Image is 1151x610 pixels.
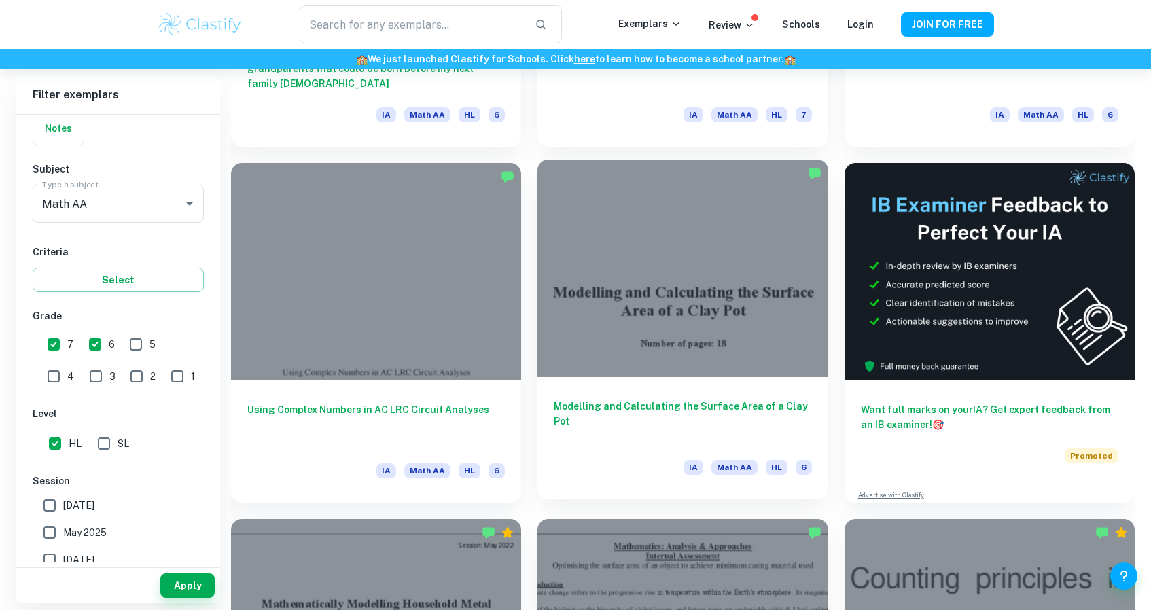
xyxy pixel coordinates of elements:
button: Notes [33,112,84,145]
h6: Using Complex Numbers in AC LRC Circuit Analyses [247,402,505,447]
a: Using Complex Numbers in AC LRC Circuit AnalysesIAMath AAHL6 [231,163,521,503]
a: Advertise with Clastify [858,490,924,500]
div: Premium [501,526,514,539]
span: SL [118,436,129,451]
span: [DATE] [63,552,94,567]
span: HL [1072,107,1094,122]
span: Math AA [404,463,450,478]
span: 7 [67,337,73,352]
button: Apply [160,573,215,598]
button: JOIN FOR FREE [901,12,994,37]
img: Marked [1095,526,1109,539]
input: Search for any exemplars... [300,5,524,43]
span: HL [69,436,82,451]
img: Marked [808,526,821,539]
p: Review [709,18,755,33]
span: IA [376,107,396,122]
h6: Level [33,406,204,421]
h6: Modelling and Calculating the Surface Area of a Clay Pot [554,399,811,444]
h6: Session [33,473,204,488]
h6: We just launched Clastify for Schools. Click to learn how to become a school partner. [3,52,1148,67]
a: Modelling and Calculating the Surface Area of a Clay PotIAMath AAHL6 [537,163,828,503]
div: Premium [1114,526,1128,539]
span: 3 [109,369,116,384]
span: HL [766,460,787,475]
span: Math AA [404,107,450,122]
span: IA [376,463,396,478]
span: IA [684,107,703,122]
label: Type a subject [42,179,99,190]
p: Exemplars [618,16,681,31]
span: May 2025 [63,525,107,540]
a: here [574,54,595,65]
span: HL [459,463,480,478]
span: 1 [191,369,195,384]
span: 6 [796,460,812,475]
span: IA [684,460,703,475]
span: 🏫 [356,54,368,65]
button: Open [180,194,199,213]
img: Thumbnail [845,163,1135,380]
img: Marked [482,526,495,539]
span: [DATE] [63,498,94,513]
h6: Filter exemplars [16,76,220,114]
span: Math AA [711,107,758,122]
span: HL [459,107,480,122]
span: 5 [149,337,156,352]
img: Marked [808,166,821,180]
span: 2 [150,369,156,384]
img: Marked [501,170,514,183]
span: Math AA [711,460,758,475]
h6: Want full marks on your IA ? Get expert feedback from an IB examiner! [861,402,1118,432]
span: 4 [67,369,74,384]
span: IA [990,107,1010,122]
a: Login [847,19,874,30]
span: 7 [796,107,812,122]
img: Clastify logo [157,11,243,38]
h6: Subject [33,162,204,177]
span: 6 [1102,107,1118,122]
a: Schools [782,19,820,30]
h6: Grade [33,308,204,323]
a: Want full marks on yourIA? Get expert feedback from an IB examiner!PromotedAdvertise with Clastify [845,163,1135,503]
span: Promoted [1065,448,1118,463]
span: 6 [489,463,505,478]
span: 6 [489,107,505,122]
button: Help and Feedback [1110,562,1137,590]
span: 6 [109,337,115,352]
button: Select [33,268,204,292]
span: 🎯 [932,419,944,430]
span: Math AA [1018,107,1064,122]
h6: Criteria [33,245,204,259]
span: HL [766,107,787,122]
span: 🏫 [784,54,796,65]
